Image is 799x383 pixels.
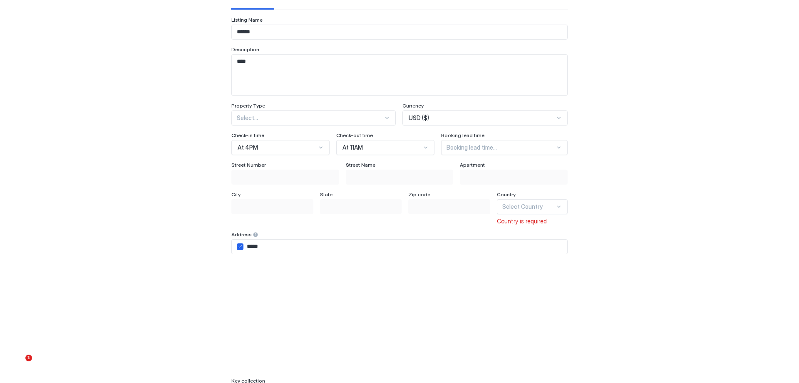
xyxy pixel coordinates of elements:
input: Input Field [320,200,402,214]
input: Input Field [346,170,453,184]
span: 1 [25,355,32,361]
input: Input Field [409,200,490,214]
span: Street Number [231,162,266,168]
span: USD ($) [409,114,429,122]
span: Check-out time [336,132,373,138]
span: At 4PM [238,144,258,151]
span: Property Type [231,103,265,109]
span: Street Name [346,162,375,168]
span: Apartment [460,162,485,168]
span: Listing Name [231,17,263,23]
span: Country [497,191,516,198]
input: Input Field [460,170,567,184]
iframe: Intercom live chat [8,355,28,375]
input: Input Field [232,200,313,214]
span: Address [231,231,252,238]
span: Zip code [408,191,430,198]
div: airbnbAddress [237,243,243,250]
input: Input Field [232,170,339,184]
span: Currency [402,103,424,109]
input: Input Field [232,25,567,39]
textarea: Input Field [232,55,567,95]
span: Check-in time [231,132,264,138]
span: Country is required [497,218,547,225]
span: City [231,191,241,198]
span: At 11AM [342,144,363,151]
span: Booking lead time [441,132,484,138]
span: State [320,191,333,198]
span: Description [231,46,259,53]
input: Input Field [243,240,567,254]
